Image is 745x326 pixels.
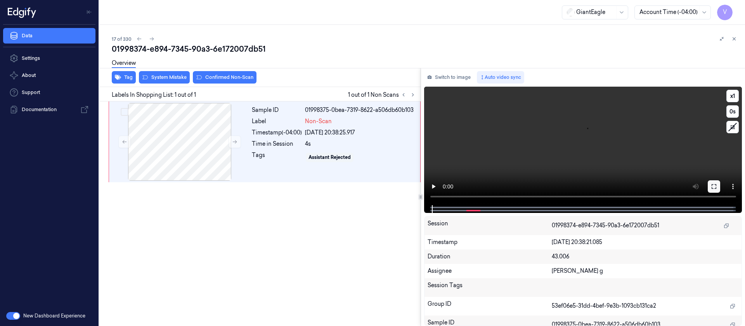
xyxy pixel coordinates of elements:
button: Confirmed Non-Scan [193,71,256,84]
span: 53ef06e5-31dd-4bef-9e3b-1093cb131ca2 [552,302,656,310]
div: Session Tags [428,281,552,294]
div: [DATE] 20:38:21.085 [552,238,738,246]
div: Duration [428,253,552,261]
a: Documentation [3,102,95,117]
div: Time in Session [252,140,302,148]
div: 43.006 [552,253,738,261]
button: Auto video sync [477,71,524,84]
div: Session [428,220,552,232]
button: Tag [112,71,136,84]
div: Sample ID [252,106,302,114]
div: Assignee [428,267,552,275]
button: Switch to image [424,71,474,84]
button: Select row [121,108,128,116]
span: Labels In Shopping List: 1 out of 1 [112,91,196,99]
span: Non-Scan [305,117,332,126]
div: Timestamp (-04:00) [252,129,302,137]
div: 01998374-e894-7345-90a3-6e172007db51 [112,44,739,54]
div: Assistant Rejected [308,154,351,161]
a: Settings [3,51,95,66]
button: 0s [726,105,739,118]
div: Tags [252,151,302,164]
a: Support [3,85,95,100]
span: 17 of 330 [112,36,132,42]
div: Label [252,117,302,126]
div: Group ID [428,300,552,312]
div: 4s [305,140,416,148]
button: About [3,68,95,83]
div: 01998375-0bea-7319-8622-a506db60b103 [305,106,416,114]
button: x1 [726,90,739,102]
button: Toggle Navigation [83,6,95,18]
a: Overview [112,59,136,68]
a: Data [3,28,95,44]
span: 01998374-e894-7345-90a3-6e172007db51 [552,221,659,230]
button: System Mistake [139,71,190,84]
div: Timestamp [428,238,552,246]
span: 1 out of 1 Non Scans [348,90,418,99]
div: [DATE] 20:38:25.917 [305,129,416,137]
button: V [717,5,733,20]
div: [PERSON_NAME] g [552,267,738,275]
